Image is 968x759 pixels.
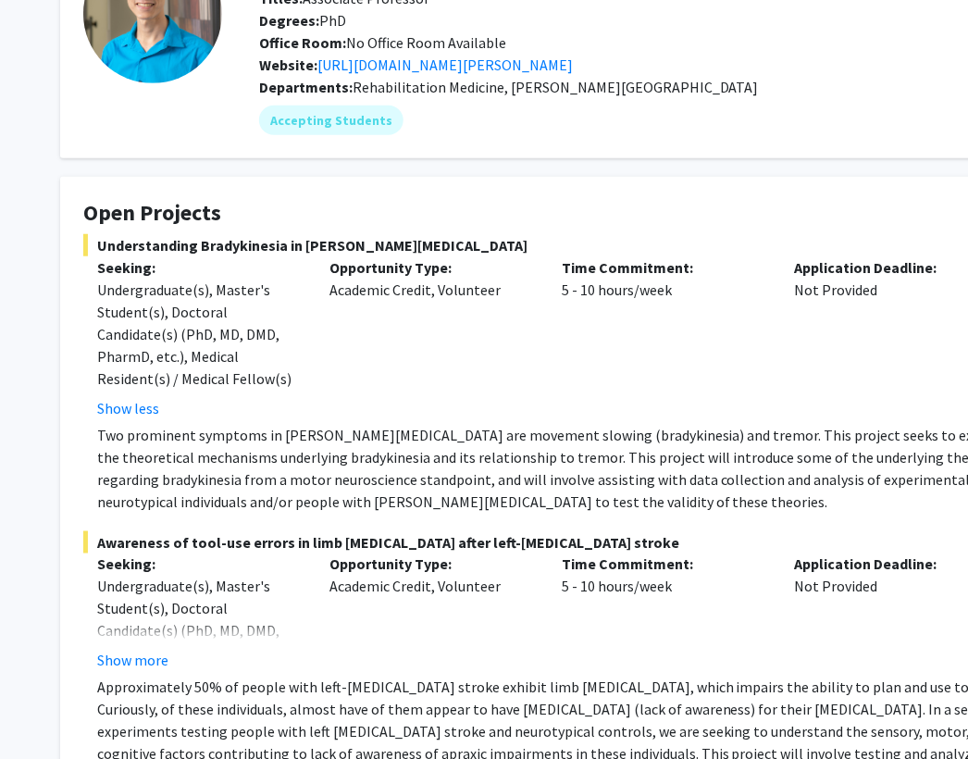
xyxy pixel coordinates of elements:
iframe: Chat [14,676,79,745]
p: Seeking: [97,554,302,576]
p: Seeking: [97,256,302,279]
b: Website: [259,56,317,74]
div: Academic Credit, Volunteer [316,554,548,672]
p: Time Commitment: [563,256,767,279]
a: Opens in a new tab [317,56,573,74]
div: Undergraduate(s), Master's Student(s), Doctoral Candidate(s) (PhD, MD, DMD, PharmD, etc.), Medica... [97,279,302,390]
div: 5 - 10 hours/week [549,554,781,672]
button: Show less [97,397,159,419]
b: Departments: [259,78,353,96]
span: Rehabilitation Medicine, [PERSON_NAME][GEOGRAPHIC_DATA] [353,78,759,96]
b: Degrees: [259,11,319,30]
p: Time Commitment: [563,554,767,576]
p: Opportunity Type: [329,256,534,279]
div: Undergraduate(s), Master's Student(s), Doctoral Candidate(s) (PhD, MD, DMD, PharmD, etc.), Medica... [97,576,302,687]
span: No Office Room Available [259,33,506,52]
b: Office Room: [259,33,346,52]
mat-chip: Accepting Students [259,106,403,135]
p: Opportunity Type: [329,554,534,576]
span: PhD [259,11,346,30]
button: Show more [97,650,168,672]
div: 5 - 10 hours/week [549,256,781,419]
div: Academic Credit, Volunteer [316,256,548,419]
